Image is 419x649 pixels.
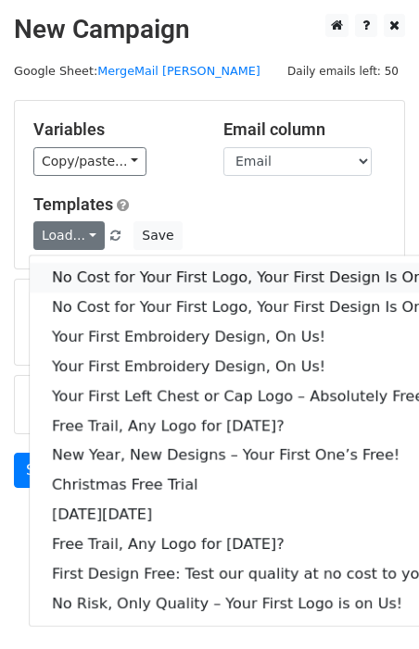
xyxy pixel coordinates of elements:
h2: New Campaign [14,14,405,45]
a: Send [14,453,75,488]
span: Daily emails left: 50 [281,61,405,81]
a: MergeMail [PERSON_NAME] [97,64,260,78]
h5: Email column [223,119,386,140]
a: Copy/paste... [33,147,146,176]
a: Daily emails left: 50 [281,64,405,78]
h5: Variables [33,119,196,140]
a: Load... [33,221,105,250]
a: Templates [33,194,113,214]
button: Save [133,221,182,250]
small: Google Sheet: [14,64,260,78]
